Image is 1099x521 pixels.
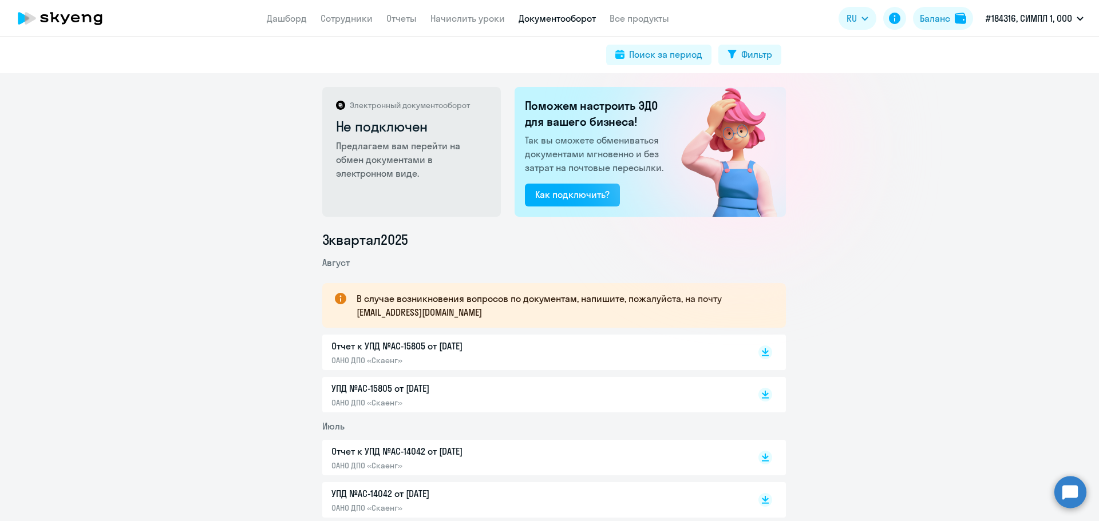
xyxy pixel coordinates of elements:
[321,13,373,24] a: Сотрудники
[336,139,489,180] p: Предлагаем вам перейти на обмен документами в электронном виде.
[525,184,620,206] button: Как подключить?
[331,355,572,365] p: ОАНО ДПО «Скаенг»
[525,133,667,174] p: Так вы сможете обмениваться документами мгновенно и без затрат на почтовые пересылки.
[718,45,781,65] button: Фильтр
[610,13,669,24] a: Все продукты
[331,487,734,513] a: УПД №AC-14042 от [DATE]ОАНО ДПО «Скаенг»
[331,444,734,471] a: Отчет к УПД №AC-14042 от [DATE]ОАНО ДПО «Скаенг»
[980,5,1089,32] button: #184316, СИМПЛ 1, ООО
[920,11,950,25] div: Баланс
[386,13,417,24] a: Отчеты
[331,460,572,471] p: ОАНО ДПО «Скаенг»
[519,13,596,24] a: Документооборот
[331,444,572,458] p: Отчет к УПД №AC-14042 от [DATE]
[955,13,966,24] img: balance
[839,7,876,30] button: RU
[331,339,572,353] p: Отчет к УПД №AC-15805 от [DATE]
[525,98,667,130] h2: Поможем настроить ЭДО для вашего бизнеса!
[331,503,572,513] p: ОАНО ДПО «Скаенг»
[322,230,786,249] li: 3 квартал 2025
[331,381,572,395] p: УПД №AC-15805 от [DATE]
[350,100,470,110] p: Электронный документооборот
[267,13,307,24] a: Дашборд
[331,397,572,408] p: ОАНО ДПО «Скаенг»
[535,188,610,201] div: Как подключить?
[331,339,734,365] a: Отчет к УПД №AC-15805 от [DATE]ОАНО ДПО «Скаенг»
[847,11,857,25] span: RU
[357,292,765,319] p: В случае возникновения вопросов по документам, напишите, пожалуйста, на почту [EMAIL_ADDRESS][DOM...
[741,47,772,61] div: Фильтр
[986,11,1072,25] p: #184316, СИМПЛ 1, ООО
[322,420,345,432] span: Июль
[322,257,350,268] span: Август
[657,87,786,217] img: not_connected
[430,13,505,24] a: Начислить уроки
[913,7,973,30] button: Балансbalance
[629,47,702,61] div: Поиск за период
[336,117,489,136] h2: Не подключен
[606,45,711,65] button: Поиск за период
[331,381,734,408] a: УПД №AC-15805 от [DATE]ОАНО ДПО «Скаенг»
[331,487,572,500] p: УПД №AC-14042 от [DATE]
